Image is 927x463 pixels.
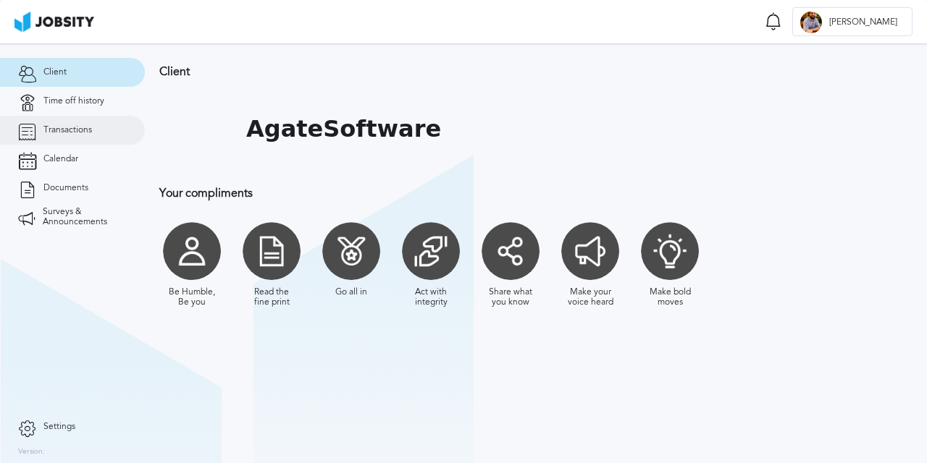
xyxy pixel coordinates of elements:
[246,287,297,307] div: Read the fine print
[485,287,536,307] div: Share what you know
[565,287,616,307] div: Make your voice heard
[43,207,127,227] span: Surveys & Announcements
[18,448,45,456] label: Version:
[14,12,94,32] img: ab4bad089aa723f57921c736e9817d99.png
[406,287,456,307] div: Act with integrity
[43,422,75,432] span: Settings
[43,154,78,164] span: Calendar
[800,12,822,33] div: J
[159,65,913,78] h3: Client
[792,7,913,36] button: J[PERSON_NAME]
[167,287,217,307] div: Be Humble, Be you
[43,183,88,193] span: Documents
[246,116,441,143] h1: AgateSoftware
[335,287,367,297] div: Go all in
[159,187,913,200] h3: Your compliments
[43,96,104,106] span: Time off history
[645,287,695,307] div: Make bold moves
[43,67,67,77] span: Client
[822,17,905,27] span: [PERSON_NAME]
[43,125,92,135] span: Transactions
